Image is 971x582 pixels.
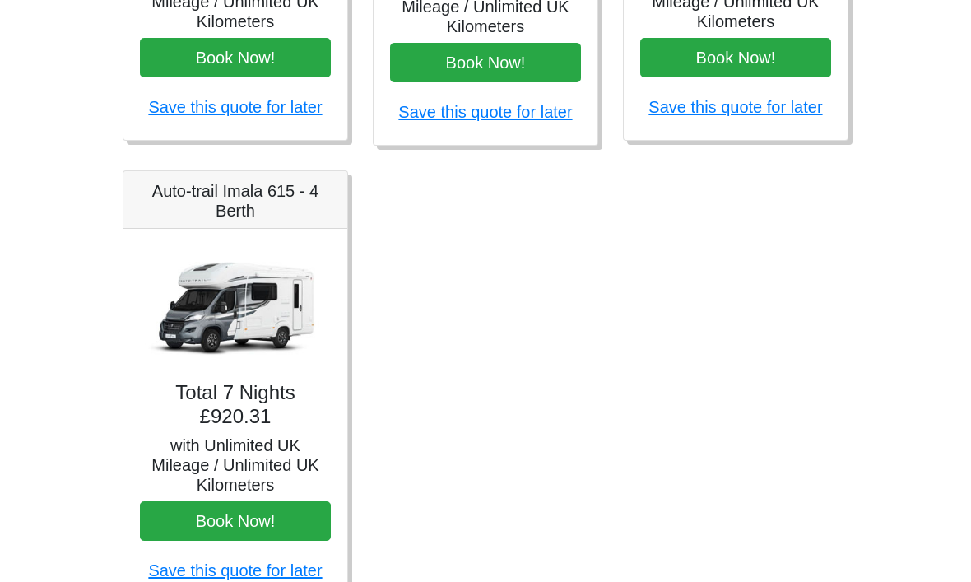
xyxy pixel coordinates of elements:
a: Save this quote for later [648,99,822,117]
button: Book Now! [140,502,331,542]
a: Save this quote for later [148,562,322,580]
a: Save this quote for later [398,104,572,122]
h4: Total 7 Nights £920.31 [140,382,331,430]
button: Book Now! [390,44,581,83]
a: Save this quote for later [148,99,322,117]
button: Book Now! [640,39,831,78]
h5: Auto-trail Imala 615 - 4 Berth [140,182,331,221]
img: Auto-trail Imala 615 - 4 Berth [140,246,331,369]
button: Book Now! [140,39,331,78]
h5: with Unlimited UK Mileage / Unlimited UK Kilometers [140,436,331,496]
